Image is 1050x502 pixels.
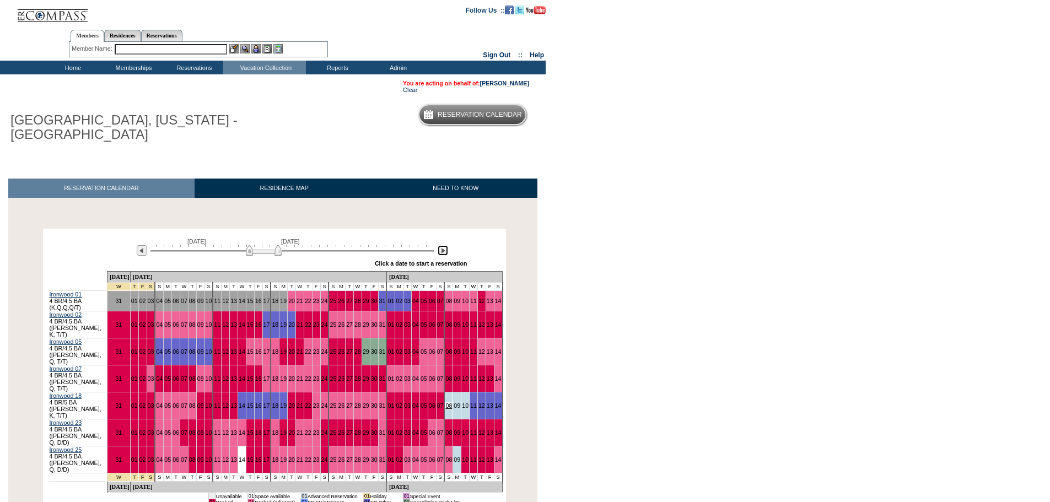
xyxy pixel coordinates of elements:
[379,375,386,382] a: 31
[181,402,187,409] a: 07
[214,429,220,436] a: 11
[454,375,460,382] a: 09
[181,298,187,304] a: 07
[470,348,477,355] a: 11
[189,321,196,328] a: 08
[305,321,311,328] a: 22
[354,321,361,328] a: 28
[462,348,469,355] a: 10
[462,298,469,304] a: 10
[115,429,122,436] a: 31
[272,402,278,409] a: 18
[330,298,336,304] a: 25
[255,348,262,355] a: 16
[272,321,278,328] a: 18
[255,321,262,328] a: 16
[495,348,502,355] a: 14
[280,429,287,436] a: 19
[288,298,295,304] a: 20
[163,61,223,74] td: Reservations
[297,298,303,304] a: 21
[181,375,187,382] a: 07
[263,375,270,382] a: 17
[438,111,522,118] h5: Reservation Calendar
[297,321,303,328] a: 21
[354,348,361,355] a: 28
[379,348,386,355] a: 31
[240,44,250,53] img: View
[131,321,138,328] a: 01
[139,348,146,355] a: 02
[206,429,212,436] a: 10
[313,375,320,382] a: 23
[280,298,287,304] a: 19
[141,30,182,41] a: Reservations
[50,338,82,345] a: Ironwood 05
[173,375,179,382] a: 06
[50,392,82,399] a: Ironwood 18
[272,348,278,355] a: 18
[181,348,187,355] a: 07
[478,348,485,355] a: 12
[206,321,212,328] a: 10
[412,375,419,382] a: 04
[306,61,367,74] td: Reports
[181,429,187,436] a: 07
[478,321,485,328] a: 12
[173,321,179,328] a: 06
[156,348,163,355] a: 04
[478,298,485,304] a: 12
[396,402,402,409] a: 02
[41,61,102,74] td: Home
[495,321,502,328] a: 14
[421,298,427,304] a: 05
[139,429,146,436] a: 02
[429,375,435,382] a: 06
[8,179,195,198] a: RESERVATION CALENDAR
[470,375,477,382] a: 11
[495,298,502,304] a: 14
[412,298,419,304] a: 04
[470,402,477,409] a: 11
[272,298,278,304] a: 18
[346,298,353,304] a: 27
[156,298,163,304] a: 04
[164,298,171,304] a: 05
[438,245,448,256] img: Next
[131,348,138,355] a: 01
[515,6,524,14] img: Follow us on Twitter
[313,429,320,436] a: 23
[437,402,444,409] a: 07
[164,348,171,355] a: 05
[338,348,344,355] a: 26
[346,402,353,409] a: 27
[346,429,353,436] a: 27
[239,429,245,436] a: 14
[197,321,204,328] a: 09
[214,348,220,355] a: 11
[330,375,336,382] a: 25
[462,375,469,382] a: 10
[50,365,82,372] a: Ironwood 07
[251,44,261,53] img: Impersonate
[230,429,237,436] a: 13
[487,402,493,409] a: 13
[272,429,278,436] a: 18
[404,375,411,382] a: 03
[115,298,122,304] a: 31
[148,402,154,409] a: 03
[71,30,104,42] a: Members
[139,298,146,304] a: 02
[288,348,295,355] a: 20
[288,321,295,328] a: 20
[396,348,402,355] a: 02
[273,44,283,53] img: b_calculator.gif
[363,298,369,304] a: 29
[139,321,146,328] a: 02
[148,298,154,304] a: 03
[379,429,386,436] a: 31
[354,402,361,409] a: 28
[214,402,220,409] a: 11
[164,321,171,328] a: 05
[239,402,245,409] a: 14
